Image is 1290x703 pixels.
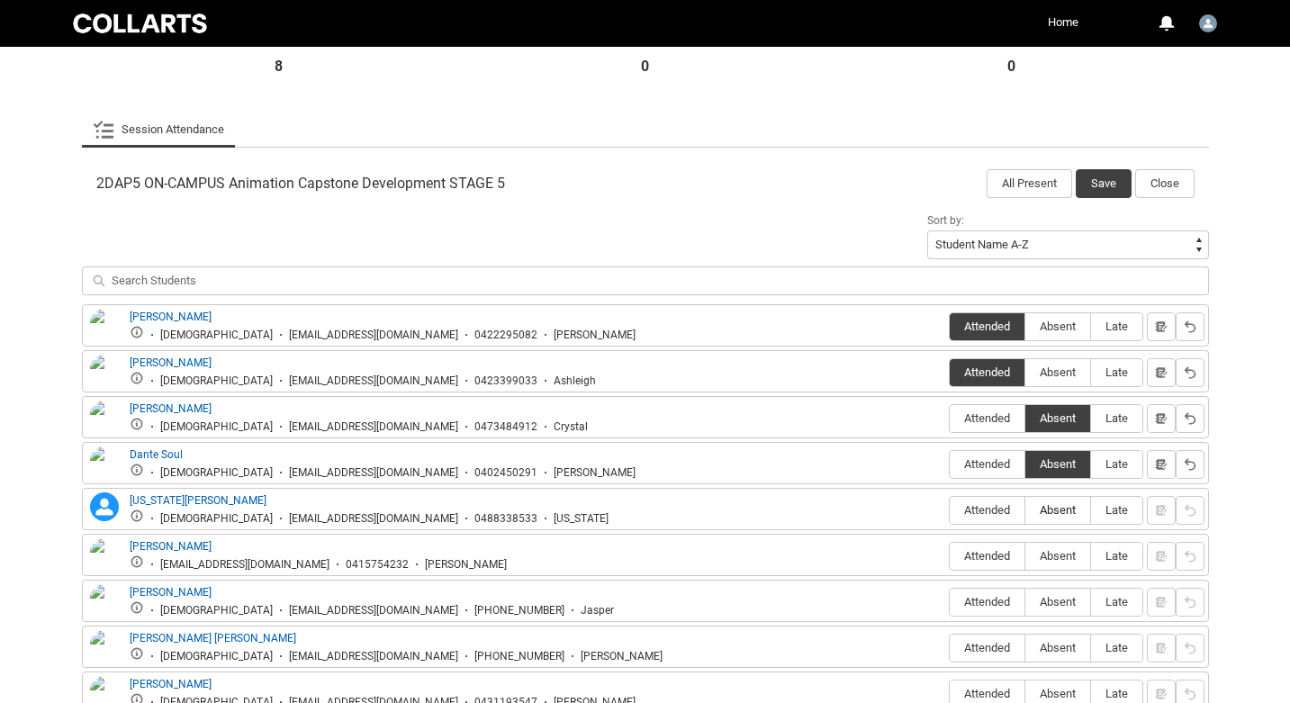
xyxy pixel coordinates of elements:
span: Absent [1025,549,1090,563]
div: [PERSON_NAME] [581,650,663,663]
span: Attended [950,549,1024,563]
div: [EMAIL_ADDRESS][DOMAIN_NAME] [160,558,329,572]
a: [PERSON_NAME] [130,540,212,553]
button: Reset [1176,404,1204,433]
div: 0473484912 [474,420,537,434]
button: Reset [1176,358,1204,387]
a: Dante Soul [130,448,183,461]
div: [EMAIL_ADDRESS][DOMAIN_NAME] [289,420,458,434]
div: [DEMOGRAPHIC_DATA] [160,650,273,663]
button: Save [1076,169,1132,198]
button: Close [1135,169,1195,198]
lightning-icon: Georgia Chard [90,492,119,521]
button: Reset [1176,496,1204,525]
div: [EMAIL_ADDRESS][DOMAIN_NAME] [289,329,458,342]
span: Late [1091,457,1142,471]
span: Absent [1025,503,1090,517]
a: [PERSON_NAME] [PERSON_NAME] [130,632,296,644]
span: Absent [1025,457,1090,471]
span: Attended [950,595,1024,608]
div: [PHONE_NUMBER] [474,650,564,663]
div: [DEMOGRAPHIC_DATA] [160,374,273,388]
span: Absent [1025,595,1090,608]
button: User Profile Lucy.Hayes [1195,7,1222,36]
span: Late [1091,549,1142,563]
img: Kathleen Grace Dalton Phillips [90,630,119,695]
img: Jennifer Lindner [90,584,119,624]
button: Notes [1147,450,1176,479]
span: Late [1091,503,1142,517]
div: [PHONE_NUMBER] [474,604,564,617]
button: Reset [1176,450,1204,479]
a: Session Attendance [93,112,224,148]
div: 0422295082 [474,329,537,342]
span: Late [1091,411,1142,425]
div: 0415754232 [346,558,409,572]
button: Reset [1176,312,1204,341]
span: Late [1091,595,1142,608]
div: 0488338533 [474,512,537,526]
div: [DEMOGRAPHIC_DATA] [160,420,273,434]
span: Attended [950,457,1024,471]
div: [EMAIL_ADDRESS][DOMAIN_NAME] [289,650,458,663]
div: [DEMOGRAPHIC_DATA] [160,604,273,617]
div: 0402450291 [474,466,537,480]
div: [PERSON_NAME] [554,466,636,480]
div: [EMAIL_ADDRESS][DOMAIN_NAME] [289,512,458,526]
div: [EMAIL_ADDRESS][DOMAIN_NAME] [289,466,458,480]
span: Attended [950,411,1024,425]
a: [PERSON_NAME] [130,356,212,369]
span: Sort by: [927,214,964,227]
img: Dante Soul [90,446,119,486]
img: Alice De Luca [90,309,119,361]
span: Attended [950,641,1024,654]
a: [PERSON_NAME] [130,311,212,323]
span: Late [1091,320,1142,333]
button: Reset [1176,634,1204,662]
input: Search Students [82,266,1209,295]
div: [DEMOGRAPHIC_DATA] [160,512,273,526]
span: Attended [950,365,1024,379]
span: Late [1091,641,1142,654]
strong: 0 [641,58,649,76]
img: Jazmine Atwell [90,538,119,578]
div: [EMAIL_ADDRESS][DOMAIN_NAME] [289,374,458,388]
span: Late [1091,687,1142,700]
button: Notes [1147,358,1176,387]
span: Absent [1025,687,1090,700]
span: Attended [950,503,1024,517]
img: Ashleigh-Kate Koenig [90,355,119,407]
div: [PERSON_NAME] [425,558,507,572]
div: [DEMOGRAPHIC_DATA] [160,329,273,342]
span: 2DAP5 ON-CAMPUS Animation Capstone Development STAGE 5 [96,175,505,193]
div: Ashleigh [554,374,596,388]
div: Jasper [581,604,614,617]
a: [US_STATE][PERSON_NAME] [130,494,266,507]
img: Crystal Alderson [90,401,119,440]
div: [US_STATE] [554,512,609,526]
a: [PERSON_NAME] [130,678,212,690]
span: Attended [950,320,1024,333]
div: Crystal [554,420,588,434]
strong: 0 [1007,58,1015,76]
span: Late [1091,365,1142,379]
a: Home [1043,9,1083,36]
button: Notes [1147,404,1176,433]
a: [PERSON_NAME] [130,402,212,415]
li: Session Attendance [82,112,235,148]
img: Lucy.Hayes [1199,14,1217,32]
span: Absent [1025,320,1090,333]
span: Absent [1025,365,1090,379]
a: [PERSON_NAME] [130,586,212,599]
div: 0423399033 [474,374,537,388]
strong: 8 [275,58,283,76]
button: All Present [987,169,1072,198]
div: [PERSON_NAME] [554,329,636,342]
div: [DEMOGRAPHIC_DATA] [160,466,273,480]
span: Absent [1025,641,1090,654]
span: Absent [1025,411,1090,425]
button: Reset [1176,542,1204,571]
button: Notes [1147,312,1176,341]
span: Attended [950,687,1024,700]
button: Reset [1176,588,1204,617]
